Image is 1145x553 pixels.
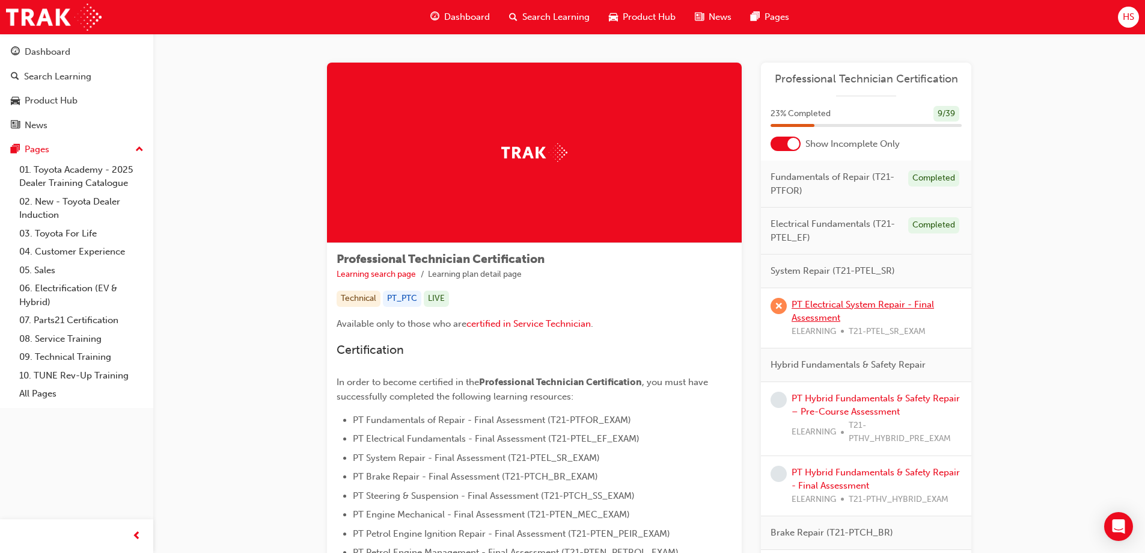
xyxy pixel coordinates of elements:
[430,10,439,25] span: guage-icon
[499,5,599,29] a: search-iconSearch Learning
[11,72,19,82] span: search-icon
[792,299,934,324] a: PT Electrical System Repair - Final Assessment
[5,138,148,161] button: Pages
[685,5,741,29] a: news-iconNews
[444,10,490,24] span: Dashboard
[11,120,20,131] span: news-icon
[466,318,591,329] a: certified in Service Technician
[14,224,148,243] a: 03. Toyota For Life
[14,330,148,348] a: 08. Service Training
[792,325,836,339] span: ELEARNING
[11,96,20,107] span: car-icon
[792,467,960,492] a: PT Hybrid Fundamentals & Safety Repair - Final Assessment
[14,348,148,366] a: 09. Technical Training
[5,90,148,112] a: Product Hub
[1104,512,1133,541] div: Open Intercom Messenger
[771,170,899,197] span: Fundamentals of Repair (T21-PTFOR)
[353,453,600,463] span: PT System Repair - Final Assessment (T21-PTEL_SR_EXAM)
[353,433,640,444] span: PT Electrical Fundamentals - Final Assessment (T21-PTEL_EF_EXAM)
[792,393,960,418] a: PT Hybrid Fundamentals & Safety Repair – Pre-Course Assessment
[792,425,836,439] span: ELEARNING
[337,269,416,279] a: Learning search page
[11,144,20,155] span: pages-icon
[1123,10,1134,24] span: HS
[751,10,760,25] span: pages-icon
[25,94,78,108] div: Product Hub
[5,39,148,138] button: DashboardSearch LearningProduct HubNews
[1118,7,1139,28] button: HS
[501,143,567,162] img: Trak
[741,5,799,29] a: pages-iconPages
[383,291,421,307] div: PT_PTC
[25,143,49,156] div: Pages
[609,10,618,25] span: car-icon
[933,106,959,122] div: 9 / 39
[337,252,545,266] span: Professional Technician Certification
[337,291,380,307] div: Technical
[424,291,449,307] div: LIVE
[771,264,895,278] span: System Repair (T21-PTEL_SR)
[771,298,787,314] span: learningRecordVerb_FAIL-icon
[14,311,148,330] a: 07. Parts21 Certification
[353,509,630,520] span: PT Engine Mechanical - Final Assessment (T21-PTEN_MEC_EXAM)
[479,377,642,388] span: Professional Technician Certification
[421,5,499,29] a: guage-iconDashboard
[591,318,593,329] span: .
[5,66,148,88] a: Search Learning
[353,471,598,482] span: PT Brake Repair - Final Assessment (T21-PTCH_BR_EXAM)
[353,415,631,425] span: PT Fundamentals of Repair - Final Assessment (T21-PTFOR_EXAM)
[509,10,518,25] span: search-icon
[14,193,148,224] a: 02. New - Toyota Dealer Induction
[25,45,70,59] div: Dashboard
[792,493,836,507] span: ELEARNING
[765,10,789,24] span: Pages
[908,170,959,187] div: Completed
[709,10,731,24] span: News
[353,528,670,539] span: PT Petrol Engine Ignition Repair - Final Assessment (T21-PTEN_PEIR_EXAM)
[14,161,148,193] a: 01. Toyota Academy - 2025 Dealer Training Catalogue
[599,5,685,29] a: car-iconProduct Hub
[771,72,962,86] a: Professional Technician Certification
[5,114,148,137] a: News
[5,41,148,63] a: Dashboard
[522,10,590,24] span: Search Learning
[771,217,899,244] span: Electrical Fundamentals (T21-PTEL_EF)
[849,419,962,446] span: T21-PTHV_HYBRID_PRE_EXAM
[132,529,141,544] span: prev-icon
[14,385,148,403] a: All Pages
[771,358,926,372] span: Hybrid Fundamentals & Safety Repair
[805,137,900,151] span: Show Incomplete Only
[623,10,676,24] span: Product Hub
[14,279,148,311] a: 06. Electrification (EV & Hybrid)
[337,318,466,329] span: Available only to those who are
[849,325,926,339] span: T21-PTEL_SR_EXAM
[14,261,148,280] a: 05. Sales
[337,377,479,388] span: In order to become certified in the
[337,343,404,357] span: Certification
[353,490,635,501] span: PT Steering & Suspension - Final Assessment (T21-PTCH_SS_EXAM)
[771,107,831,121] span: 23 % Completed
[849,493,948,507] span: T21-PTHV_HYBRID_EXAM
[771,392,787,408] span: learningRecordVerb_NONE-icon
[695,10,704,25] span: news-icon
[337,377,710,402] span: , you must have successfully completed the following learning resources:
[908,217,959,233] div: Completed
[14,243,148,261] a: 04. Customer Experience
[771,466,787,482] span: learningRecordVerb_NONE-icon
[428,268,522,282] li: Learning plan detail page
[24,70,91,84] div: Search Learning
[25,119,47,132] div: News
[14,366,148,385] a: 10. TUNE Rev-Up Training
[6,4,102,31] img: Trak
[771,526,893,540] span: Brake Repair (T21-PTCH_BR)
[11,47,20,58] span: guage-icon
[135,142,144,158] span: up-icon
